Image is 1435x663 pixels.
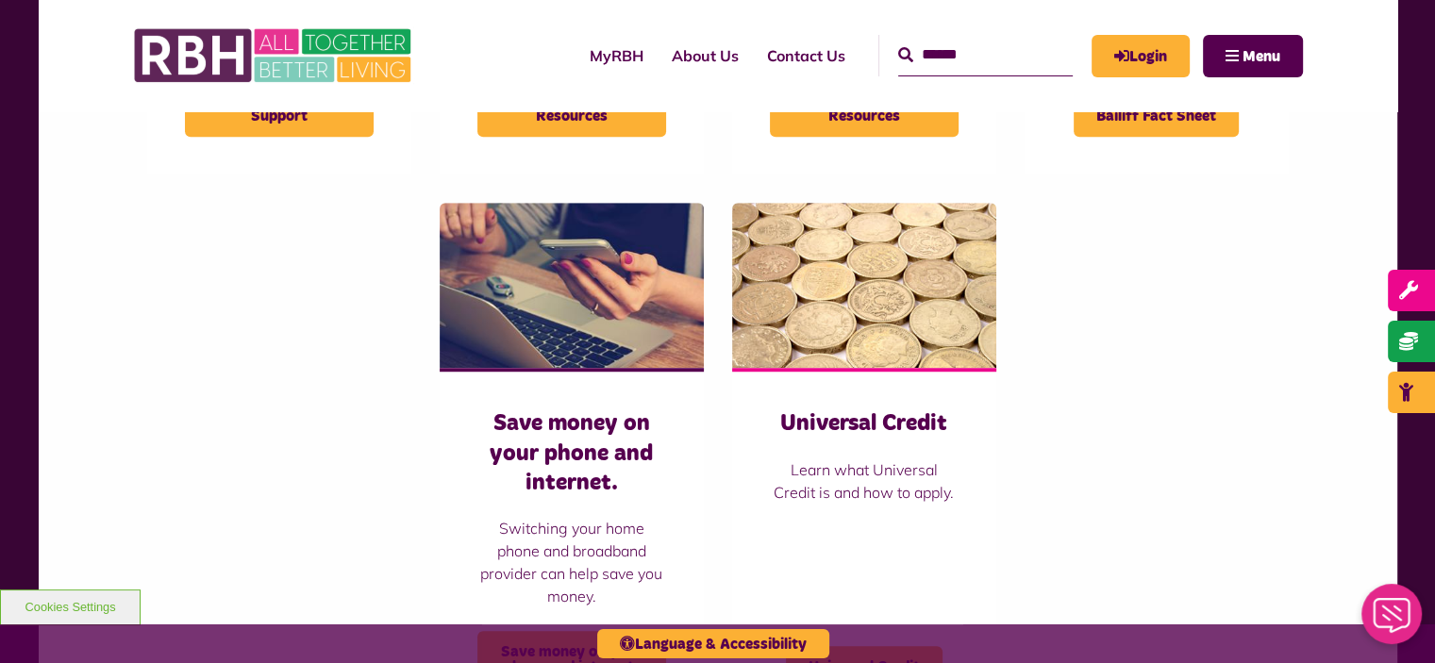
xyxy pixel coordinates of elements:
[477,517,666,607] p: Switching your home phone and broadband provider can help save you money.
[770,458,959,504] p: Learn what Universal Credit is and how to apply.
[440,203,704,368] img: Office 620822 960 720
[477,409,666,498] h3: Save money on your phone and internet.
[732,203,996,368] img: Adobestock 38804513
[1350,578,1435,663] iframe: Netcall Web Assistant for live chat
[658,30,753,81] a: About Us
[1203,35,1303,77] button: Navigation
[898,35,1073,75] input: Search
[576,30,658,81] a: MyRBH
[133,19,416,92] img: RBH
[1092,35,1190,77] a: MyRBH
[1074,95,1239,137] span: Bailiff Fact Sheet
[597,629,829,658] button: Language & Accessibility
[753,30,859,81] a: Contact Us
[770,409,959,439] h3: Universal Credit
[1243,49,1280,64] span: Menu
